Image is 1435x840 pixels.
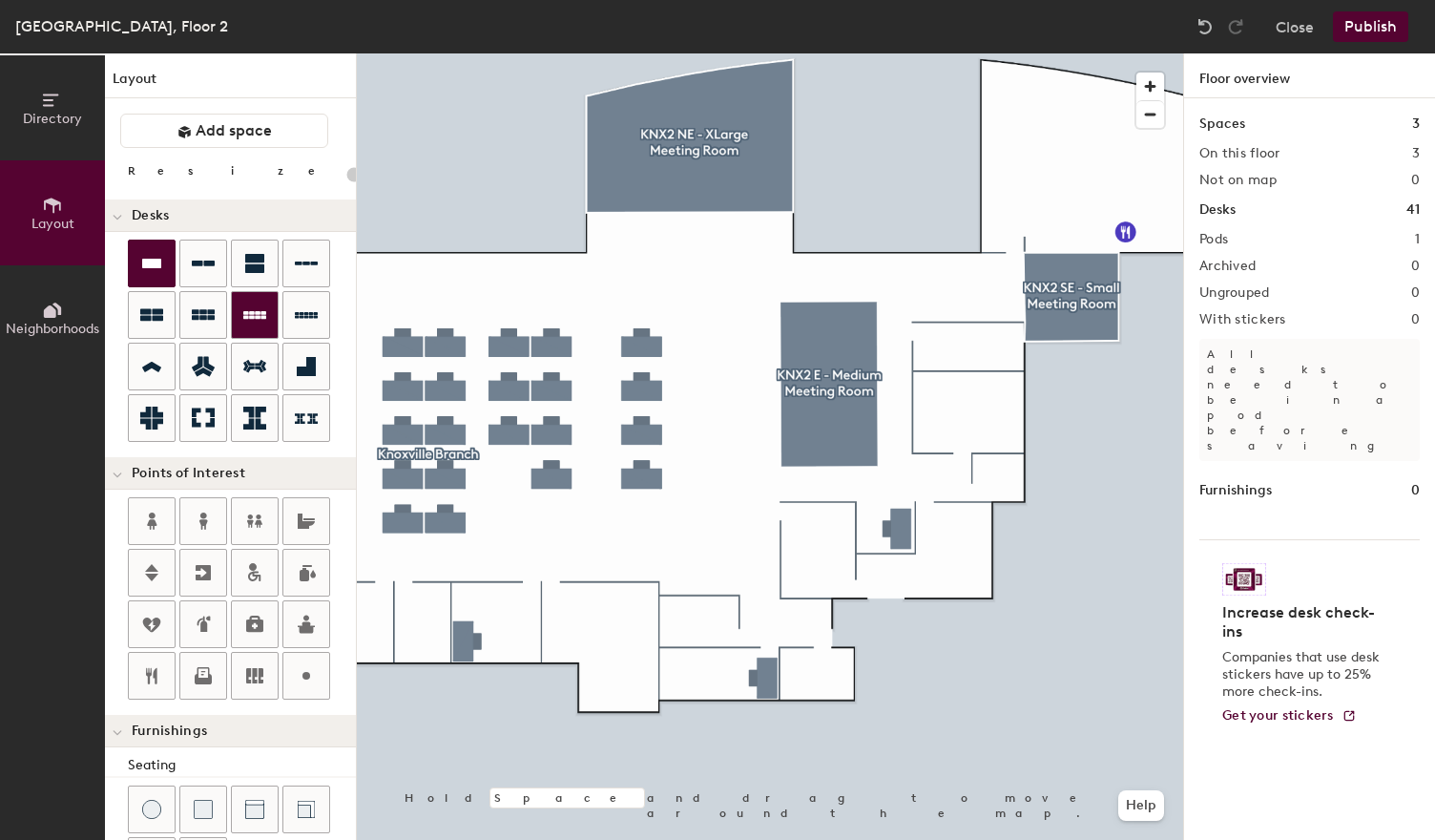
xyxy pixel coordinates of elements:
h2: 1 [1415,232,1420,247]
h2: 0 [1411,285,1420,301]
h1: Layout [105,69,356,98]
span: Neighborhoods [6,321,99,337]
span: Points of Interest [132,466,245,481]
h2: On this floor [1199,146,1280,161]
img: Undo [1196,17,1215,36]
button: Help [1118,790,1164,821]
span: Add space [196,121,272,140]
h2: 0 [1411,173,1420,188]
h1: Desks [1199,199,1236,220]
a: Get your stickers [1222,708,1357,724]
button: Close [1276,11,1314,42]
h1: 0 [1411,480,1420,501]
h2: Archived [1199,259,1256,274]
span: Directory [23,111,82,127]
img: Couch (middle) [245,800,264,819]
img: Cushion [194,800,213,819]
h2: 0 [1411,259,1420,274]
h2: With stickers [1199,312,1286,327]
p: Companies that use desk stickers have up to 25% more check-ins. [1222,649,1385,701]
div: Seating [128,755,356,776]
span: Layout [31,216,74,232]
h2: 3 [1412,146,1420,161]
img: Couch (corner) [297,800,316,819]
h1: 3 [1412,114,1420,135]
button: Cushion [179,786,227,833]
p: All desks need to be in a pod before saving [1199,339,1420,461]
h4: Increase desk check-ins [1222,603,1385,641]
img: Redo [1226,17,1245,36]
div: [GEOGRAPHIC_DATA], Floor 2 [15,14,228,38]
button: Publish [1333,11,1408,42]
h2: Not on map [1199,173,1277,188]
button: Add space [120,114,328,148]
span: Furnishings [132,724,207,739]
h1: Floor overview [1184,53,1435,98]
span: Desks [132,208,169,223]
h2: Pods [1199,232,1228,247]
h2: 0 [1411,312,1420,327]
h1: Spaces [1199,114,1245,135]
button: Stool [128,786,176,833]
h1: Furnishings [1199,480,1272,501]
h2: Ungrouped [1199,285,1270,301]
span: Get your stickers [1222,707,1334,724]
h1: 41 [1406,199,1420,220]
img: Sticker logo [1222,563,1266,596]
div: Resize [128,163,339,178]
button: Couch (middle) [231,786,279,833]
button: Couch (corner) [282,786,330,833]
img: Stool [142,800,161,819]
